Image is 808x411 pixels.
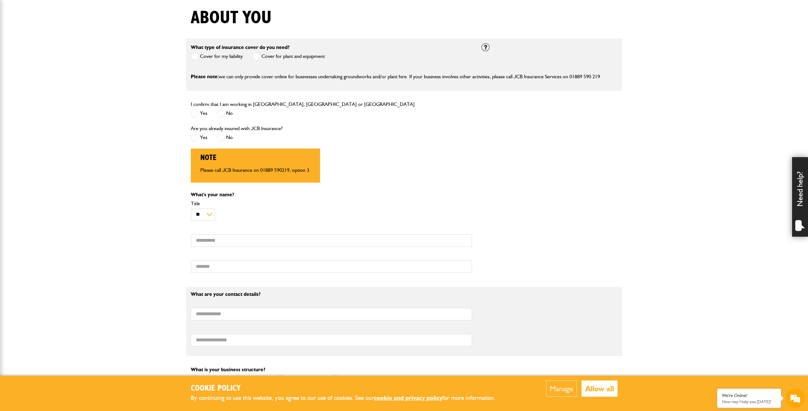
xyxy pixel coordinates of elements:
[792,157,808,237] div: Need help?
[33,36,107,44] div: Chat with us now
[191,52,243,60] label: Cover for my liability
[191,7,272,29] h1: About you
[200,168,311,173] p: Please call JCB Insurance on 01889 590219, option 3.
[191,375,224,383] label: Sole Trader
[8,78,116,92] input: Enter your email address
[191,393,506,403] p: By continuing to use this website, you agree to our use of cookies. See our for more information.
[217,109,233,117] label: No
[191,73,618,81] p: we can only provide cover online for businesses undertaking groundworks and/or plant hire. If you...
[191,126,282,131] label: Are you already insured with JCB Insurance?
[332,375,369,383] label: Charity / Club
[191,367,265,372] label: What is your business structure?
[191,201,472,206] label: Title
[8,115,116,191] textarea: Type your message and hit 'Enter'
[8,59,116,73] input: Enter your last name
[546,380,577,397] button: Manage
[252,52,325,60] label: Cover for plant and equipment
[722,399,776,404] p: How may I help you today?
[200,153,311,163] h2: Note
[217,134,233,142] label: No
[374,394,442,401] a: cookie and privacy policy
[191,45,290,50] label: What type of insurance cover do you need?
[191,109,207,117] label: Yes
[191,102,415,107] label: I confirm that I am working in [GEOGRAPHIC_DATA], [GEOGRAPHIC_DATA] or [GEOGRAPHIC_DATA]
[191,384,506,394] h2: Cookie Policy
[8,96,116,110] input: Enter your phone number
[234,375,267,383] label: Partnership
[191,292,472,297] p: What are your contact details?
[11,35,27,44] img: d_20077148190_company_1631870298795_20077148190
[722,393,776,398] div: We're Online!
[276,375,322,383] label: Limited Company
[191,134,207,142] label: Yes
[104,3,120,18] div: Minimize live chat window
[191,73,219,80] span: Please note:
[87,196,116,205] em: Start Chat
[191,192,472,197] p: What's your name?
[582,380,618,397] button: Allow all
